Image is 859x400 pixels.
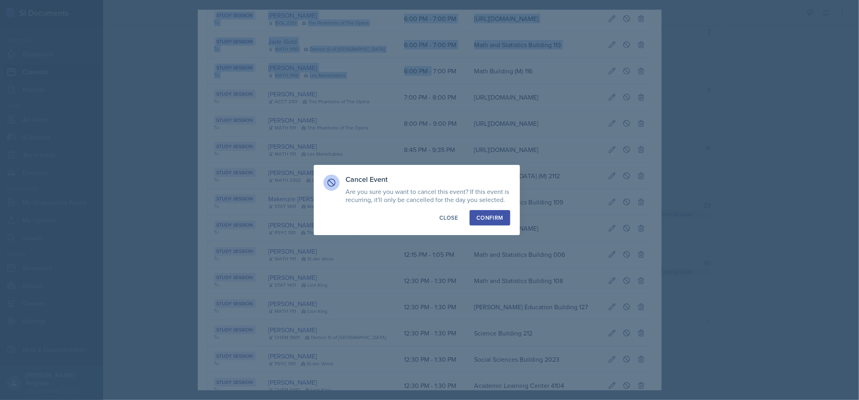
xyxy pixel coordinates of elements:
div: Close [439,214,458,222]
p: Are you sure you want to cancel this event? If this event is recurring, it'll only be cancelled f... [346,187,510,204]
button: Confirm [470,210,510,225]
div: Confirm [476,214,503,222]
button: Close [433,210,465,225]
h3: Cancel Event [346,175,510,184]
